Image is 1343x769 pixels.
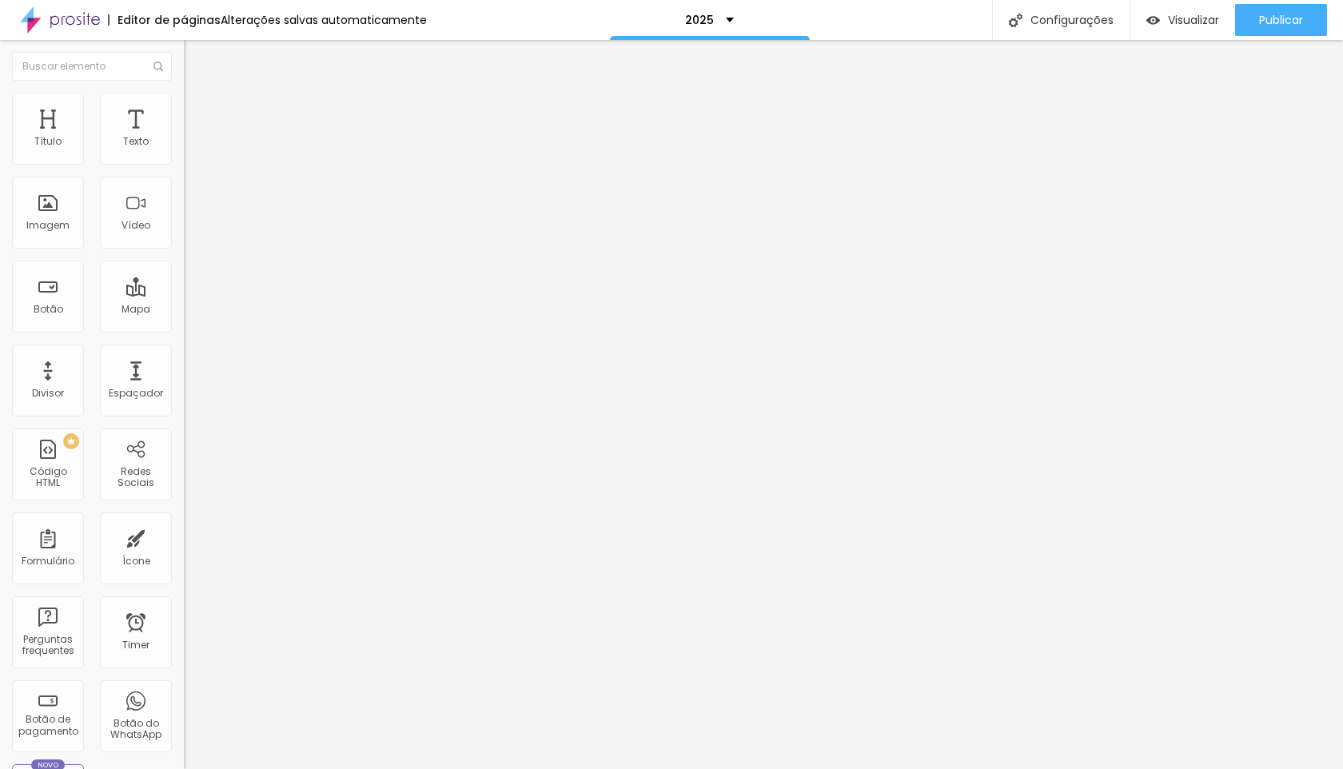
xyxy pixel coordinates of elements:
[34,136,62,147] div: Título
[122,556,150,567] div: Ícone
[122,640,149,651] div: Timer
[122,304,150,315] div: Mapa
[16,714,79,737] div: Botão de pagamento
[1130,4,1235,36] button: Visualizar
[108,14,221,26] div: Editor de páginas
[34,304,63,315] div: Botão
[104,718,167,741] div: Botão do WhatsApp
[184,40,1343,769] iframe: Editor
[123,136,149,147] div: Texto
[153,62,163,71] img: Icone
[221,14,427,26] div: Alterações salvas automaticamente
[26,220,70,231] div: Imagem
[16,634,79,657] div: Perguntas frequentes
[32,388,64,399] div: Divisor
[1235,4,1327,36] button: Publicar
[22,556,74,567] div: Formulário
[122,220,150,231] div: Vídeo
[104,466,167,489] div: Redes Sociais
[16,466,79,489] div: Código HTML
[1146,14,1160,27] img: view-1.svg
[12,52,172,81] input: Buscar elemento
[1009,14,1022,27] img: Icone
[1259,14,1303,26] span: Publicar
[109,388,163,399] div: Espaçador
[1168,14,1219,26] span: Visualizar
[685,14,714,26] p: 2025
